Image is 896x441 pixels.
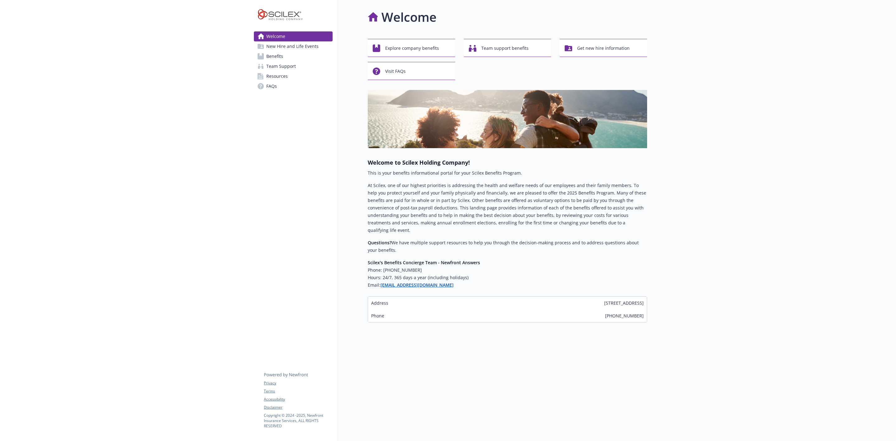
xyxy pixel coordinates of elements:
[368,169,647,177] p: This is your benefits informational portal for your Scilex Benefits Program.
[254,41,333,51] a: New Hire and Life Events
[604,300,644,306] span: [STREET_ADDRESS]
[254,51,333,61] a: Benefits
[264,380,332,386] a: Privacy
[266,41,319,51] span: New Hire and Life Events
[385,65,406,77] span: Visit FAQs
[368,62,455,80] button: Visit FAQs
[254,81,333,91] a: FAQs
[266,81,277,91] span: FAQs
[368,182,647,234] p: At Scilex, one of our highest priorities is addressing the health and welfare needs of our employ...
[371,312,384,319] span: Phone
[254,31,333,41] a: Welcome
[264,405,332,410] a: Disclaimer
[266,31,285,41] span: Welcome
[368,266,647,274] h6: Phone: [PHONE_NUMBER]
[577,42,630,54] span: Get new hire information
[381,8,436,26] h1: Welcome
[368,281,647,289] h6: Email:
[368,240,391,246] strong: Questions?
[266,51,283,61] span: Benefits
[264,396,332,402] a: Accessibility
[264,413,332,429] p: Copyright © 2024 - 2025 , Newfront Insurance Services, ALL RIGHTS RESERVED
[368,260,480,265] strong: Scilex's Benefits Concierge Team - Newfront Answers
[368,274,647,281] h6: Hours: 24/7, 365 days a year (including holidays)​
[380,282,454,288] a: [EMAIL_ADDRESS][DOMAIN_NAME]
[254,61,333,71] a: Team Support
[371,300,388,306] span: Address
[605,312,644,319] span: [PHONE_NUMBER]
[481,42,529,54] span: Team support benefits
[266,61,296,71] span: Team Support
[266,71,288,81] span: Resources
[368,39,455,57] button: Explore company benefits
[264,388,332,394] a: Terms
[464,39,551,57] button: Team support benefits
[368,159,470,166] strong: Welcome to Scilex Holding Company!
[385,42,439,54] span: Explore company benefits
[560,39,647,57] button: Get new hire information
[368,90,647,148] img: overview page banner
[368,239,647,254] p: We have multiple support resources to help you through the decision-making process and to address...
[254,71,333,81] a: Resources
